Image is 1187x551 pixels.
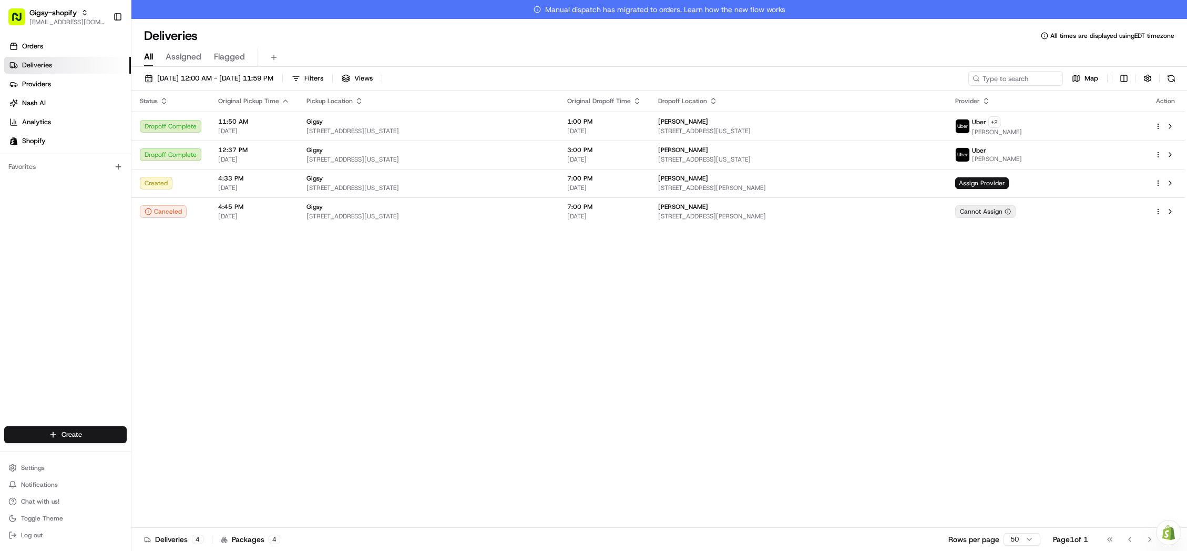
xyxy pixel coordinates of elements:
span: Flagged [214,51,245,63]
span: [DATE] [567,212,641,221]
span: [DATE] [567,155,641,164]
span: Original Pickup Time [218,97,279,105]
button: Gigsy-shopify[EMAIL_ADDRESS][DOMAIN_NAME] [4,4,109,29]
button: Log out [4,528,127,543]
span: [PERSON_NAME] [658,146,708,154]
span: Notifications [21,480,58,489]
span: 4:45 PM [218,203,290,211]
button: Chat with us! [4,494,127,509]
span: Views [354,74,373,83]
span: [DATE] [567,127,641,135]
span: Assigned [166,51,201,63]
div: 4 [192,535,203,544]
span: [STREET_ADDRESS][US_STATE] [306,127,550,135]
span: Original Dropoff Time [567,97,631,105]
span: [DATE] [218,212,290,221]
span: [PERSON_NAME] [972,155,1022,163]
button: Create [4,426,127,443]
button: Toggle Theme [4,511,127,526]
span: [STREET_ADDRESS][PERSON_NAME] [658,184,938,192]
span: Pickup Location [306,97,353,105]
span: Gigsy [306,174,323,183]
span: [DATE] [567,184,641,192]
span: Toggle Theme [21,514,63,523]
span: 7:00 PM [567,174,641,183]
span: Shopify [22,136,46,146]
span: Settings [21,464,45,472]
span: Chat with us! [21,497,59,506]
button: [EMAIL_ADDRESS][DOMAIN_NAME] [29,18,105,26]
a: Orders [4,38,131,55]
div: Favorites [4,158,127,175]
span: [DATE] [218,155,290,164]
span: [STREET_ADDRESS][US_STATE] [658,155,938,164]
span: Gigsy [306,146,323,154]
a: Deliveries [4,57,131,74]
span: [DATE] [218,127,290,135]
span: Create [62,430,82,439]
div: Action [1154,97,1176,105]
span: [STREET_ADDRESS][US_STATE] [306,155,550,164]
span: [STREET_ADDRESS][US_STATE] [658,127,938,135]
span: Analytics [22,117,51,127]
span: Log out [21,531,43,539]
button: [DATE] 12:00 AM - [DATE] 11:59 PM [140,71,278,86]
div: Page 1 of 1 [1053,534,1088,545]
a: Nash AI [4,95,131,112]
span: 4:33 PM [218,174,290,183]
img: uber-new-logo.jpeg [956,148,969,162]
a: Shopify [4,133,131,149]
a: Providers [4,76,131,93]
span: Orders [22,42,43,51]
button: Refresh [1164,71,1179,86]
span: Providers [22,79,51,89]
span: Gigsy [306,203,323,211]
span: 7:00 PM [567,203,641,211]
span: [PERSON_NAME] [972,128,1022,136]
span: Deliveries [22,61,52,70]
span: Status [140,97,158,105]
span: Assign Provider [955,177,1009,189]
span: [PERSON_NAME] [658,117,708,126]
span: 12:37 PM [218,146,290,154]
span: Gigsy [306,117,323,126]
button: Views [337,71,377,86]
button: Gigsy-shopify [29,7,77,18]
span: Provider [955,97,980,105]
h1: Deliveries [144,27,198,44]
img: Shopify logo [9,137,18,145]
p: Rows per page [948,534,999,545]
button: Cannot Assign [955,205,1016,218]
span: [PERSON_NAME] [658,174,708,183]
span: [STREET_ADDRESS][US_STATE] [306,212,550,221]
span: [STREET_ADDRESS][US_STATE] [306,184,550,192]
span: [PERSON_NAME] [658,203,708,211]
span: [DATE] 12:00 AM - [DATE] 11:59 PM [157,74,273,83]
span: Dropoff Location [658,97,707,105]
span: All [144,51,153,63]
span: Manual dispatch has migrated to orders. Learn how the new flow works [534,4,785,15]
div: 4 [269,535,280,544]
button: Notifications [4,477,127,492]
span: 3:00 PM [567,146,641,154]
span: Uber [972,118,986,126]
span: 1:00 PM [567,117,641,126]
span: Uber [972,146,986,155]
span: 11:50 AM [218,117,290,126]
span: [DATE] [218,184,290,192]
button: +2 [988,116,1000,128]
input: Type to search [968,71,1063,86]
div: Packages [221,534,280,545]
span: [STREET_ADDRESS][PERSON_NAME] [658,212,938,221]
img: uber-new-logo.jpeg [956,119,969,133]
button: Canceled [140,205,187,218]
button: Map [1067,71,1103,86]
div: Deliveries [144,534,203,545]
span: Nash AI [22,98,46,108]
button: Filters [287,71,328,86]
span: Map [1084,74,1098,83]
button: Settings [4,460,127,475]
